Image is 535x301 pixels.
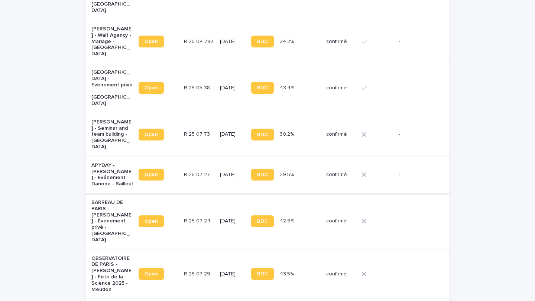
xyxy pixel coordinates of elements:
[145,219,158,224] span: Open
[145,132,158,137] span: Open
[220,271,245,277] p: [DATE]
[184,37,215,45] p: R 25 04 782
[85,20,450,63] tr: [PERSON_NAME] - Wait Agency - Mariage - [GEOGRAPHIC_DATA]OpenR 25 04 782R 25 04 782 [DATE]BDC24.2...
[326,172,356,178] p: confirmé
[257,271,268,277] span: BDC
[257,85,268,90] span: BDC
[85,249,450,299] tr: OBSERVATOIRE DE PARIS - [PERSON_NAME] - Fête de la Science 2025 - MeudonOpenR 25 07 2988R 25 07 2...
[85,63,450,113] tr: [GEOGRAPHIC_DATA] - Evènement privé - [GEOGRAPHIC_DATA]OpenR 25 05 3813R 25 05 3813 [DATE]BDC43.4...
[251,82,274,94] a: BDC
[280,130,295,138] p: 30.2%
[220,172,245,178] p: [DATE]
[257,39,268,44] span: BDC
[326,218,356,224] p: confirmé
[220,39,245,45] p: [DATE]
[257,132,268,137] span: BDC
[184,83,215,91] p: R 25 05 3813
[280,216,296,224] p: 42.9%
[139,36,164,47] a: Open
[326,131,356,138] p: confirmé
[399,218,438,224] p: -
[280,83,296,91] p: 43.4%
[184,130,211,138] p: R 25 07 73
[257,219,268,224] span: BDC
[399,85,438,91] p: -
[399,39,438,45] p: -
[220,85,245,91] p: [DATE]
[145,85,158,90] span: Open
[220,131,245,138] p: [DATE]
[399,271,438,277] p: -
[251,36,274,47] a: BDC
[251,268,274,280] a: BDC
[399,131,438,138] p: -
[91,162,133,187] p: APYDAY - [PERSON_NAME] - Événement Danone - Bailleul
[139,82,164,94] a: Open
[184,216,215,224] p: R 25 07 2480
[326,39,356,45] p: confirmé
[251,129,274,140] a: BDC
[184,170,215,178] p: R 25 07 2704
[91,255,133,293] p: OBSERVATOIRE DE PARIS - [PERSON_NAME] - Fête de la Science 2025 - Meudon
[91,199,133,243] p: BARREAU DE PARIS - [PERSON_NAME] - Évènement privé - [GEOGRAPHIC_DATA]
[326,271,356,277] p: confirmé
[399,172,438,178] p: -
[85,156,450,193] tr: APYDAY - [PERSON_NAME] - Événement Danone - BailleulOpenR 25 07 2704R 25 07 2704 [DATE]BDC29.5%29...
[326,85,356,91] p: confirmé
[280,269,295,277] p: 43.5%
[251,215,274,227] a: BDC
[145,172,158,177] span: Open
[280,37,295,45] p: 24.2%
[139,215,164,227] a: Open
[139,129,164,140] a: Open
[91,26,133,57] p: [PERSON_NAME] - Wait Agency - Mariage - [GEOGRAPHIC_DATA]
[91,69,133,107] p: [GEOGRAPHIC_DATA] - Evènement privé - [GEOGRAPHIC_DATA]
[184,269,215,277] p: R 25 07 2988
[145,271,158,277] span: Open
[139,169,164,181] a: Open
[139,268,164,280] a: Open
[251,169,274,181] a: BDC
[85,193,450,249] tr: BARREAU DE PARIS - [PERSON_NAME] - Évènement privé - [GEOGRAPHIC_DATA]OpenR 25 07 2480R 25 07 248...
[220,218,245,224] p: [DATE]
[91,119,133,150] p: [PERSON_NAME] - Seminar and team building - [GEOGRAPHIC_DATA]
[280,170,295,178] p: 29.5%
[145,39,158,44] span: Open
[257,172,268,177] span: BDC
[85,113,450,156] tr: [PERSON_NAME] - Seminar and team building - [GEOGRAPHIC_DATA]OpenR 25 07 73R 25 07 73 [DATE]BDC30...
